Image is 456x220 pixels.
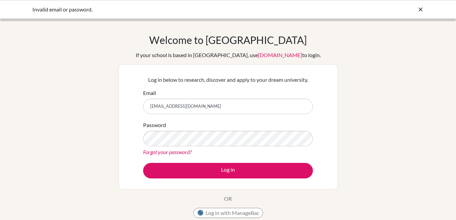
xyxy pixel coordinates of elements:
[136,51,321,59] div: If your school is based in [GEOGRAPHIC_DATA], use to login.
[143,76,313,84] p: Log in below to research, discover and apply to your dream university.
[193,208,263,218] button: Log in with ManageBac
[258,52,302,58] a: [DOMAIN_NAME]
[224,195,232,203] p: OR
[32,5,323,14] div: Invalid email or password.
[149,34,307,46] h1: Welcome to [GEOGRAPHIC_DATA]
[143,149,192,155] a: Forgot your password?
[143,163,313,178] button: Log in
[143,89,156,97] label: Email
[143,121,166,129] label: Password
